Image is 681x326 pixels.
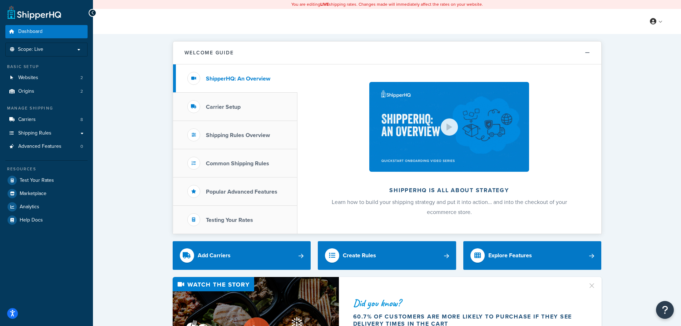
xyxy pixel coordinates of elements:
[5,71,88,84] li: Websites
[206,189,277,195] h3: Popular Advanced Features
[5,127,88,140] a: Shipping Rules
[20,204,39,210] span: Analytics
[5,187,88,200] a: Marketplace
[80,88,83,94] span: 2
[18,130,51,136] span: Shipping Rules
[18,29,43,35] span: Dashboard
[5,105,88,111] div: Manage Shipping
[369,82,529,172] img: ShipperHQ is all about strategy
[332,198,567,216] span: Learn how to build your shipping strategy and put it into action… and into the checkout of your e...
[343,250,376,261] div: Create Rules
[5,174,88,187] a: Test Your Rates
[5,113,88,126] li: Carriers
[353,298,579,308] div: Did you know?
[206,104,241,110] h3: Carrier Setup
[173,42,601,64] button: Welcome Guide
[18,88,34,94] span: Origins
[18,143,61,150] span: Advanced Features
[5,214,88,227] a: Help Docs
[5,200,88,213] a: Analytics
[20,177,54,184] span: Test Your Rates
[206,160,269,167] h3: Common Shipping Rules
[320,1,329,8] b: LIVE
[184,50,234,55] h2: Welcome Guide
[5,64,88,70] div: Basic Setup
[198,250,231,261] div: Add Carriers
[5,140,88,153] li: Advanced Features
[80,117,83,123] span: 8
[5,113,88,126] a: Carriers8
[80,75,83,81] span: 2
[656,301,674,319] button: Open Resource Center
[80,143,83,150] span: 0
[206,132,270,138] h3: Shipping Rules Overview
[5,166,88,172] div: Resources
[5,25,88,38] a: Dashboard
[5,85,88,98] li: Origins
[173,241,311,270] a: Add Carriers
[318,241,456,270] a: Create Rules
[5,71,88,84] a: Websites2
[18,47,43,53] span: Scope: Live
[206,217,253,223] h3: Testing Your Rates
[20,191,46,197] span: Marketplace
[18,117,36,123] span: Carriers
[5,140,88,153] a: Advanced Features0
[206,76,270,82] h3: ShipperHQ: An Overview
[5,85,88,98] a: Origins2
[18,75,38,81] span: Websites
[20,217,43,223] span: Help Docs
[316,187,582,194] h2: ShipperHQ is all about strategy
[463,241,602,270] a: Explore Features
[488,250,532,261] div: Explore Features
